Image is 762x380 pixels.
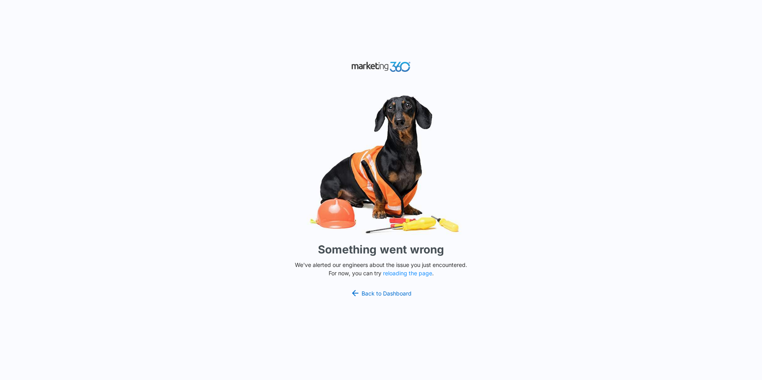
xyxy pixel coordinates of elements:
[292,261,470,277] p: We've alerted our engineers about the issue you just encountered. For now, you can try .
[262,90,500,238] img: Sad Dog
[318,241,444,258] h1: Something went wrong
[383,270,432,276] button: reloading the page
[351,60,411,74] img: Marketing 360 Logo
[350,288,412,298] a: Back to Dashboard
